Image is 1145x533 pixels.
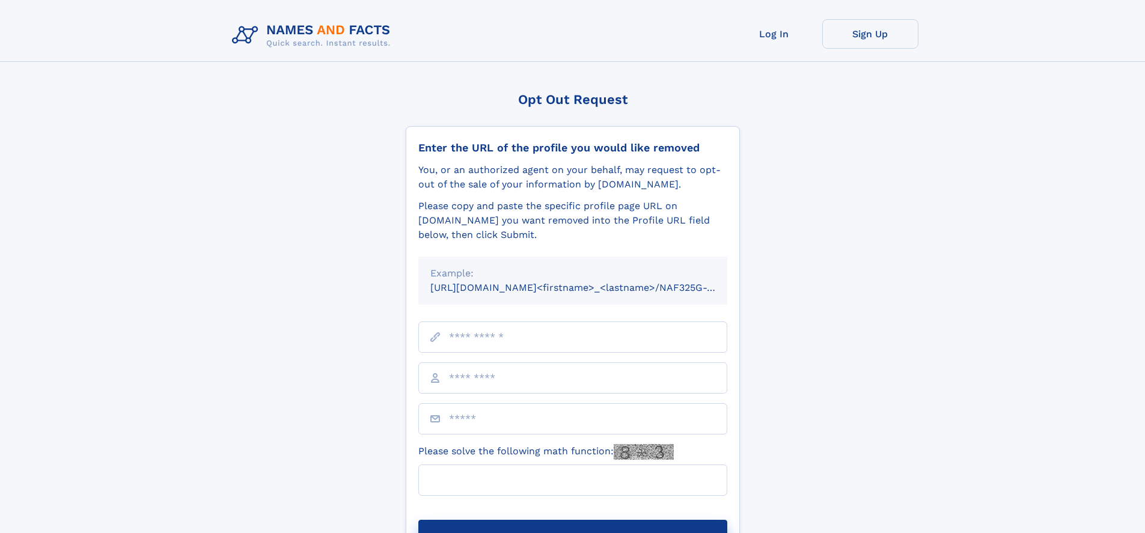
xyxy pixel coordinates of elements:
[406,92,740,107] div: Opt Out Request
[418,199,727,242] div: Please copy and paste the specific profile page URL on [DOMAIN_NAME] you want removed into the Pr...
[430,282,750,293] small: [URL][DOMAIN_NAME]<firstname>_<lastname>/NAF325G-xxxxxxxx
[430,266,715,281] div: Example:
[726,19,822,49] a: Log In
[822,19,918,49] a: Sign Up
[418,141,727,154] div: Enter the URL of the profile you would like removed
[418,444,674,460] label: Please solve the following math function:
[418,163,727,192] div: You, or an authorized agent on your behalf, may request to opt-out of the sale of your informatio...
[227,19,400,52] img: Logo Names and Facts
